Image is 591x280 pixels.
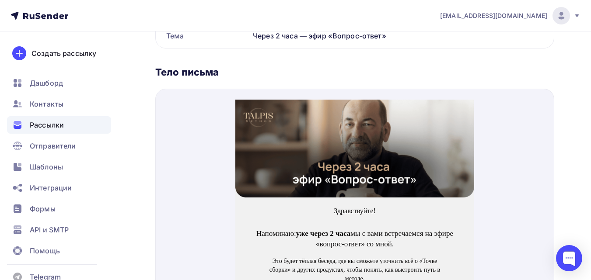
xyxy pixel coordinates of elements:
[156,24,249,48] div: Тема
[31,48,96,59] div: Создать рассылку
[61,130,115,138] strong: уже через 2 часа
[30,78,63,88] span: Дашборд
[7,158,111,176] a: Шаблоны
[30,162,63,172] span: Шаблоны
[440,11,547,20] span: [EMAIL_ADDRESS][DOMAIN_NAME]
[7,200,111,218] a: Формы
[30,99,63,109] span: Контакты
[30,204,56,214] span: Формы
[30,225,69,235] span: API и SMTP
[30,120,64,130] span: Рассылки
[440,7,581,24] a: [EMAIL_ADDRESS][DOMAIN_NAME]
[7,95,111,113] a: Контакты
[249,24,554,48] div: Через 2 часа — эфир «Вопрос-ответ»
[155,66,554,78] div: Тело письма
[7,74,111,92] a: Дашборд
[26,157,213,183] p: Это будет тёплая беседа, где вы сможете уточнить всё о «Точке сборки» и других продуктах, чтобы п...
[30,141,76,151] span: Отправители
[30,245,60,256] span: Помощь
[26,107,213,116] p: Здравствуйте!
[7,116,111,134] a: Рассылки
[30,183,72,193] span: Интеграции
[8,129,231,150] p: Напоминаю: мы с вами встречаемся на эфире «вопрос-ответ» со мной.
[7,137,111,155] a: Отправители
